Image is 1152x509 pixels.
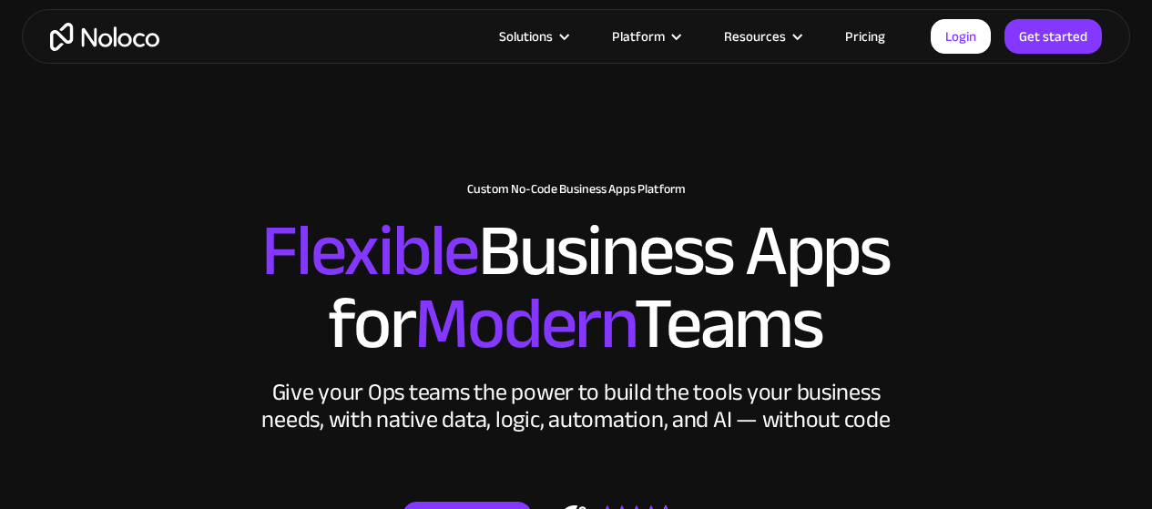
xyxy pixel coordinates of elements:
[258,379,895,433] div: Give your Ops teams the power to build the tools your business needs, with native data, logic, au...
[701,25,822,48] div: Resources
[476,25,589,48] div: Solutions
[499,25,553,48] div: Solutions
[18,182,1134,197] h1: Custom No-Code Business Apps Platform
[589,25,701,48] div: Platform
[822,25,908,48] a: Pricing
[1004,19,1102,54] a: Get started
[261,183,478,319] span: Flexible
[18,215,1134,361] h2: Business Apps for Teams
[50,23,159,51] a: home
[931,19,991,54] a: Login
[414,256,634,392] span: Modern
[724,25,786,48] div: Resources
[612,25,665,48] div: Platform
